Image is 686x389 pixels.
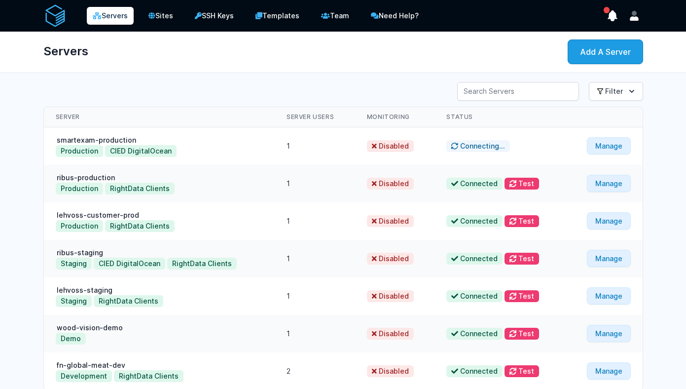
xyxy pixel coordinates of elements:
a: Sites [142,6,180,26]
span: Disabled [367,140,414,152]
button: Test [505,178,539,190]
a: Need Help? [364,6,426,26]
a: lehvoss-customer-prod [56,211,140,219]
td: 1 [275,202,355,240]
button: Filter [589,82,643,101]
button: RightData Clients [105,183,175,194]
a: Team [314,6,356,26]
th: Status [434,107,566,127]
button: Production [56,220,103,232]
a: Manage [587,287,631,305]
input: Search Servers [457,82,579,101]
a: Manage [587,175,631,192]
th: Server [44,107,275,127]
button: Test [505,328,539,340]
span: Connected [446,253,503,265]
a: Manage [587,137,631,155]
a: SSH Keys [188,6,241,26]
td: 1 [275,127,355,165]
a: Servers [87,7,134,25]
td: 1 [275,277,355,315]
button: Development [56,370,112,382]
a: Manage [587,325,631,342]
button: Demo [56,333,86,345]
span: Connected [446,215,503,227]
a: fn-global-meat-dev [56,361,126,369]
button: Test [505,290,539,302]
a: ribus-staging [56,248,104,257]
button: RightData Clients [114,370,183,382]
button: show notifications [604,7,621,25]
button: Test [505,253,539,265]
a: Templates [249,6,306,26]
td: 1 [275,240,355,277]
button: Staging [56,295,92,307]
span: Connecting... [446,140,510,152]
button: Test [505,365,539,377]
a: Manage [587,362,631,380]
span: Disabled [367,178,414,190]
td: 1 [275,165,355,202]
a: Manage [587,212,631,230]
td: 1 [275,315,355,352]
button: CIED DigitalOcean [105,145,177,157]
button: RightData Clients [94,295,163,307]
span: Connected [446,178,503,190]
span: has unread notifications [604,7,610,13]
span: Disabled [367,215,414,227]
span: Disabled [367,328,414,340]
button: Test [505,215,539,227]
button: RightData Clients [105,220,175,232]
th: Monitoring [355,107,434,127]
button: Production [56,183,103,194]
h1: Servers [43,39,88,63]
span: Connected [446,328,503,340]
a: lehvoss-staging [56,286,113,294]
button: RightData Clients [167,258,237,270]
span: Disabled [367,290,414,302]
button: Staging [56,258,92,270]
span: Disabled [367,253,414,265]
span: Disabled [367,365,414,377]
a: ribus-production [56,173,116,182]
button: Production [56,145,103,157]
span: Connected [446,365,503,377]
a: smartexam-production [56,136,137,144]
button: CIED DigitalOcean [94,258,165,270]
a: Add A Server [568,39,643,64]
a: wood-vision-demo [56,323,124,332]
button: User menu [625,7,643,25]
span: Connected [446,290,503,302]
th: Server Users [275,107,355,127]
a: Manage [587,250,631,267]
img: serverAuth logo [43,4,67,28]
